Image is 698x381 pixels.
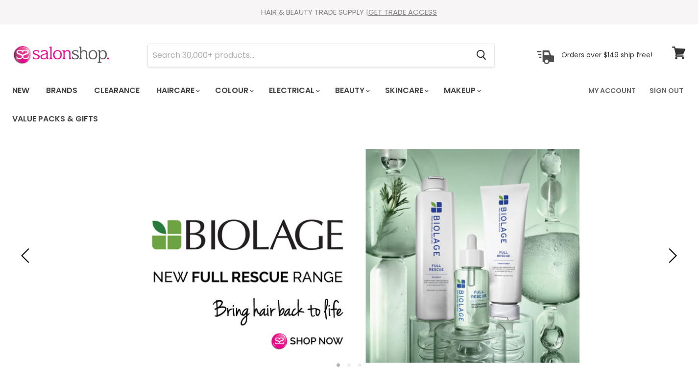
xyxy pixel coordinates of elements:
a: GET TRADE ACCESS [368,7,437,17]
form: Product [147,44,495,67]
button: Search [468,44,494,67]
a: Sign Out [644,80,689,101]
a: New [5,80,37,101]
a: Beauty [328,80,376,101]
a: Electrical [262,80,326,101]
a: Haircare [149,80,206,101]
li: Page dot 2 [347,363,351,367]
a: Brands [39,80,85,101]
a: Clearance [87,80,147,101]
a: Makeup [436,80,487,101]
button: Next [661,246,681,265]
a: Value Packs & Gifts [5,109,105,129]
li: Page dot 3 [358,363,361,367]
button: Previous [17,246,37,265]
li: Page dot 1 [337,363,340,367]
a: Colour [208,80,260,101]
input: Search [148,44,468,67]
a: Skincare [378,80,434,101]
a: My Account [582,80,642,101]
p: Orders over $149 ship free! [561,50,652,59]
ul: Main menu [5,76,582,133]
